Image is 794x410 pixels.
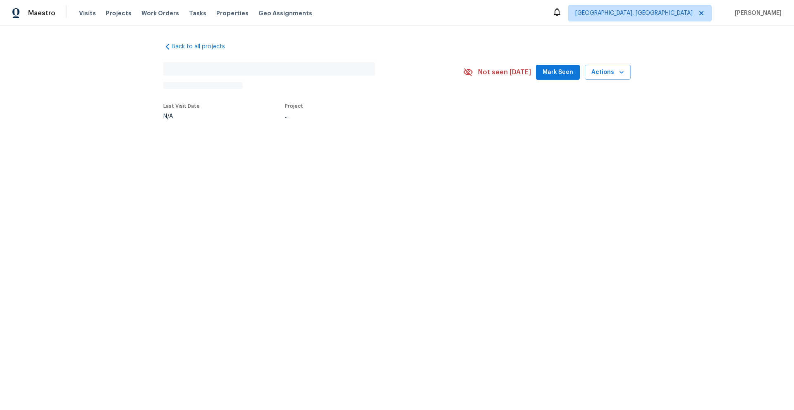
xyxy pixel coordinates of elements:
[216,9,249,17] span: Properties
[106,9,132,17] span: Projects
[163,43,243,51] a: Back to all projects
[163,114,200,119] div: N/A
[285,104,303,109] span: Project
[478,68,531,76] span: Not seen [DATE]
[258,9,312,17] span: Geo Assignments
[585,65,631,80] button: Actions
[79,9,96,17] span: Visits
[543,67,573,78] span: Mark Seen
[285,114,444,119] div: ...
[732,9,782,17] span: [PERSON_NAME]
[163,104,200,109] span: Last Visit Date
[575,9,693,17] span: [GEOGRAPHIC_DATA], [GEOGRAPHIC_DATA]
[591,67,624,78] span: Actions
[141,9,179,17] span: Work Orders
[536,65,580,80] button: Mark Seen
[28,9,55,17] span: Maestro
[189,10,206,16] span: Tasks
